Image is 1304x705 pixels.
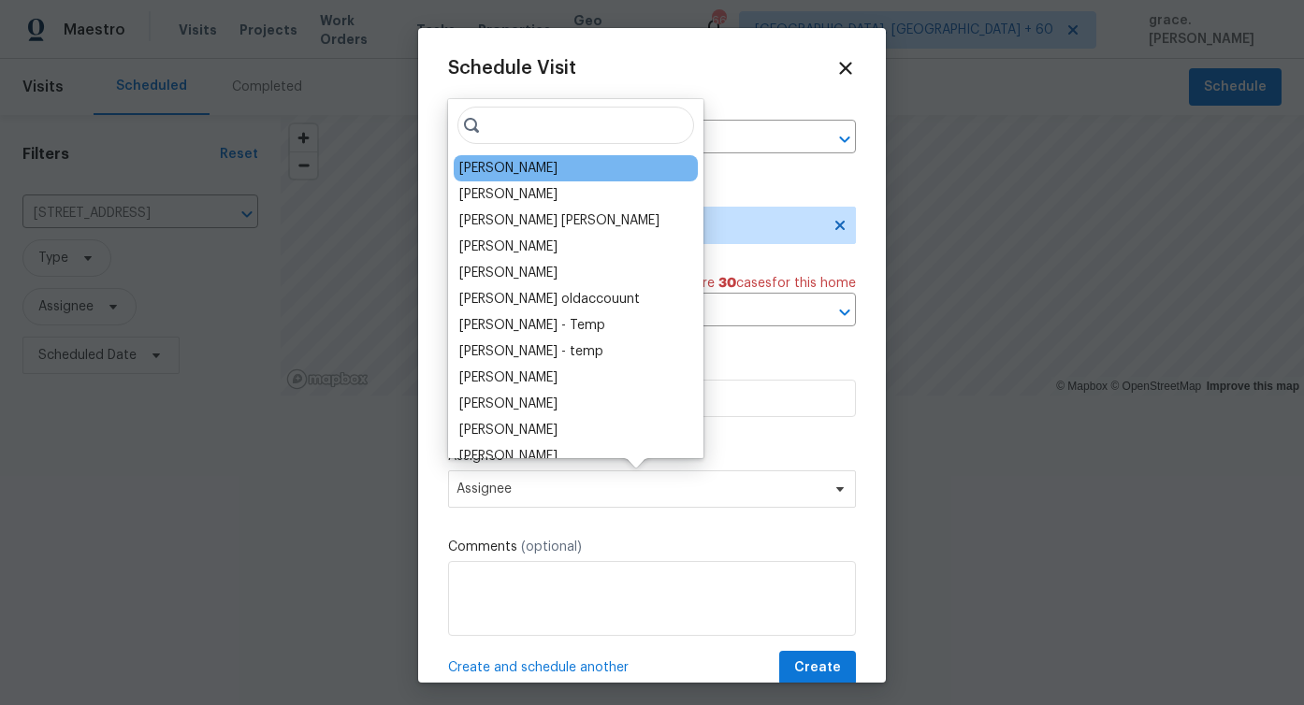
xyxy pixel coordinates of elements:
[718,277,736,290] span: 30
[779,651,856,685] button: Create
[459,159,558,178] div: [PERSON_NAME]
[459,447,558,466] div: [PERSON_NAME]
[794,656,841,680] span: Create
[835,58,856,79] span: Close
[459,316,605,335] div: [PERSON_NAME] - Temp
[459,368,558,387] div: [PERSON_NAME]
[456,482,823,496] span: Assignee
[459,290,640,309] div: [PERSON_NAME] oldaccouunt
[448,59,576,78] span: Schedule Visit
[459,421,558,439] div: [PERSON_NAME]
[832,126,858,152] button: Open
[448,658,629,677] span: Create and schedule another
[521,540,582,554] span: (optional)
[459,395,558,413] div: [PERSON_NAME]
[832,299,858,325] button: Open
[659,274,856,293] span: There are case s for this home
[459,237,558,256] div: [PERSON_NAME]
[459,342,603,361] div: [PERSON_NAME] - temp
[459,211,659,230] div: [PERSON_NAME] [PERSON_NAME]
[459,264,558,282] div: [PERSON_NAME]
[448,538,856,556] label: Comments
[459,185,558,204] div: [PERSON_NAME]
